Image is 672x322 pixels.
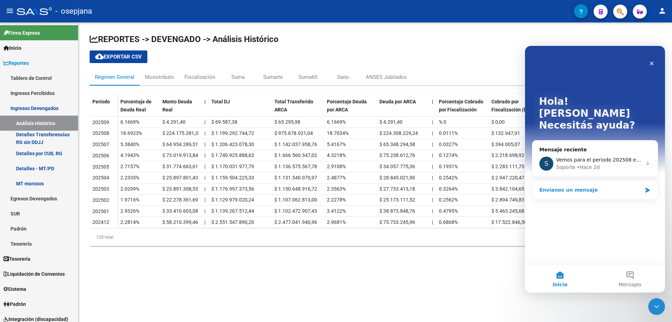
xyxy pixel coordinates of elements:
div: Fiscalización [184,73,215,81]
span: 2.9681% [327,219,346,225]
span: Cobrado por Fiscalización (bruto) [491,99,537,112]
span: 202501 [92,208,109,214]
span: Deuda por ARCA [379,99,416,104]
div: Soporte [31,118,50,125]
span: $ 1.139.267.512,44 [211,208,254,214]
span: 5.4167% [327,142,346,147]
span: | [204,186,205,192]
span: $ 2.894.749,83 [491,197,524,203]
span: $ 38.873.848,76 [379,208,415,214]
span: Porcentaje de Deuda Real [120,99,152,112]
span: $ 1.102.472.907,43 [274,208,317,214]
span: | [204,152,205,158]
span: $ 5.463.245,68 [491,208,524,214]
span: $ 1.170.031.977,79 [211,164,254,169]
span: 202505 [92,164,109,170]
div: Régimen General [95,73,134,81]
span: $ 64.954.289,51 [162,142,198,147]
span: | [204,219,205,225]
datatable-header-cell: Monto Deuda Real [160,94,202,124]
span: Total DJ [211,99,230,104]
span: $ 75.733.245,96 [379,219,415,225]
span: $ 17.522.846,50 [491,219,527,225]
span: Porcentaje Deuda por ARCA [327,99,367,112]
span: - osepjana [55,4,92,19]
span: $ 394.005,07 [491,142,520,147]
span: 2.4877% [327,175,346,180]
span: 2.2814% [120,219,139,225]
datatable-header-cell: Período [90,94,118,124]
div: Suma65 [299,73,317,81]
datatable-header-cell: | [202,94,209,124]
span: 4.1943% [120,152,139,158]
span: 0.4795% [439,208,458,214]
span: $ 1.142.037.958,76 [274,142,317,147]
span: $ 73.019.913,84 [162,152,198,158]
span: Porcentaje Cobrado por Fiscalización [439,99,483,112]
span: Total Transferido ARCA [274,99,313,112]
span: 2.0299% [120,186,139,192]
span: % 0 [439,119,446,125]
span: | [432,219,433,225]
span: Inicio [3,44,21,52]
span: 4.3218% [327,152,346,158]
datatable-header-cell: Total Transferido ARCA [272,94,324,124]
datatable-header-cell: Total DJ [209,94,272,124]
span: 202502 [92,197,109,203]
span: Monto Deuda Real [162,99,192,112]
span: $ 25.173.111,52 [379,197,415,203]
datatable-header-cell: Porcentaje de Deuda Real [118,94,160,124]
span: 202412 [92,219,109,225]
span: 18.6923% [120,130,142,136]
span: 3.4122% [327,208,346,214]
span: $ 1.136.575.567,78 [274,164,317,169]
span: 202507 [92,142,109,147]
span: | [204,130,205,136]
span: | [432,186,433,192]
button: Exportar CSV [90,50,147,63]
span: 18.7034% [327,130,349,136]
span: $ 2.218.698,92 [491,152,524,158]
span: 6.1669% [120,119,139,125]
span: $ 0,00 [491,119,505,125]
span: $ 69.587,38 [211,119,237,125]
datatable-header-cell: Porcentaje Cobrado por Fiscalización [436,94,489,124]
span: | [432,208,433,214]
span: 202506 [92,153,109,158]
div: Cerrar [120,11,133,24]
span: 0.1274% [439,152,458,158]
span: | [432,197,433,203]
span: $ 65.295,98 [274,119,300,125]
span: 0.3264% [439,186,458,192]
span: 2.2335% [120,175,139,180]
span: Vemos para el periodo 202508 estes procesos ejecutados y finalizados [31,111,205,117]
span: 0.6868% [439,219,458,225]
iframe: Intercom live chat [648,298,665,315]
span: Inicio [28,236,43,241]
datatable-header-cell: Cobrado por Fiscalización (bruto) [489,94,541,124]
span: 5.3840% [120,142,139,147]
span: $ 33.410.603,08 [162,208,198,214]
span: 2.2278% [327,197,346,203]
span: | [432,175,433,180]
div: Suma [231,73,245,81]
span: | [432,130,433,136]
span: $ 975.678.021,04 [274,130,313,136]
div: ANSES Jubilados [366,73,407,81]
span: $ 132.947,91 [491,130,520,136]
span: Sistema [3,285,26,293]
span: $ 224.175.281,33 [162,130,201,136]
span: $ 2.283.111,75 [491,164,524,169]
h1: REPORTES -> DEVENGADO -> Análisis Histórico [90,34,661,45]
span: $ 1.740.925.888,63 [211,152,254,158]
datatable-header-cell: Deuda por ARCA [377,94,429,124]
span: 1.9716% [120,197,139,203]
span: Firma Express [3,29,40,37]
span: | [204,119,205,125]
span: $ 34.057.775,36 [379,164,415,169]
div: Monotributo [145,73,174,81]
span: $ 1.176.997.373,56 [211,186,254,192]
